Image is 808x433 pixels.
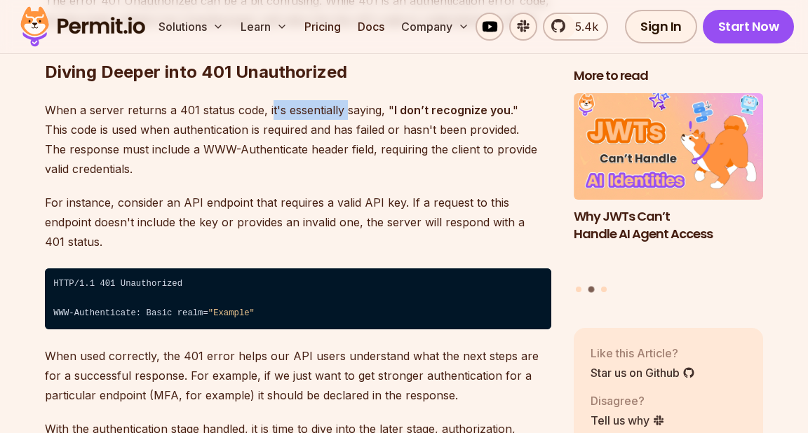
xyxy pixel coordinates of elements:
p: Like this Article? [591,344,695,361]
p: When used correctly, the 401 error helps our API users understand what the next steps are for a s... [45,346,551,405]
button: Go to slide 3 [601,286,607,291]
img: Permit logo [14,3,151,50]
h3: Why JWTs Can’t Handle AI Agent Access [574,207,763,242]
button: Go to slide 1 [576,286,581,291]
button: Learn [235,13,293,41]
a: 5.4k [543,13,608,41]
button: Go to slide 2 [588,286,595,292]
h2: More to read [574,67,763,85]
strong: I don’t recognize you [394,103,511,117]
span: "Example" [208,308,255,318]
a: Sign In [625,10,697,43]
p: When a server returns a 401 status code, it's essentially saying, " ." This code is used when aut... [45,100,551,179]
p: Disagree? [591,392,665,408]
a: Star us on Github [591,364,695,380]
img: Why JWTs Can’t Handle AI Agent Access [574,93,763,200]
button: Solutions [153,13,229,41]
div: Posts [574,93,763,294]
a: Pricing [299,13,346,41]
a: Tell us why [591,411,665,428]
span: 5.4k [567,18,598,35]
button: Company [396,13,475,41]
li: 2 of 3 [574,93,763,277]
p: For instance, consider an API endpoint that requires a valid API key. If a request to this endpoi... [45,193,551,252]
a: Start Now [703,10,795,43]
a: Docs [352,13,390,41]
code: HTTP/1.1 401 Unauthorized ⁠ WWW-Authenticate: Basic realm= [45,268,551,330]
a: Why JWTs Can’t Handle AI Agent AccessWhy JWTs Can’t Handle AI Agent Access [574,93,763,277]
